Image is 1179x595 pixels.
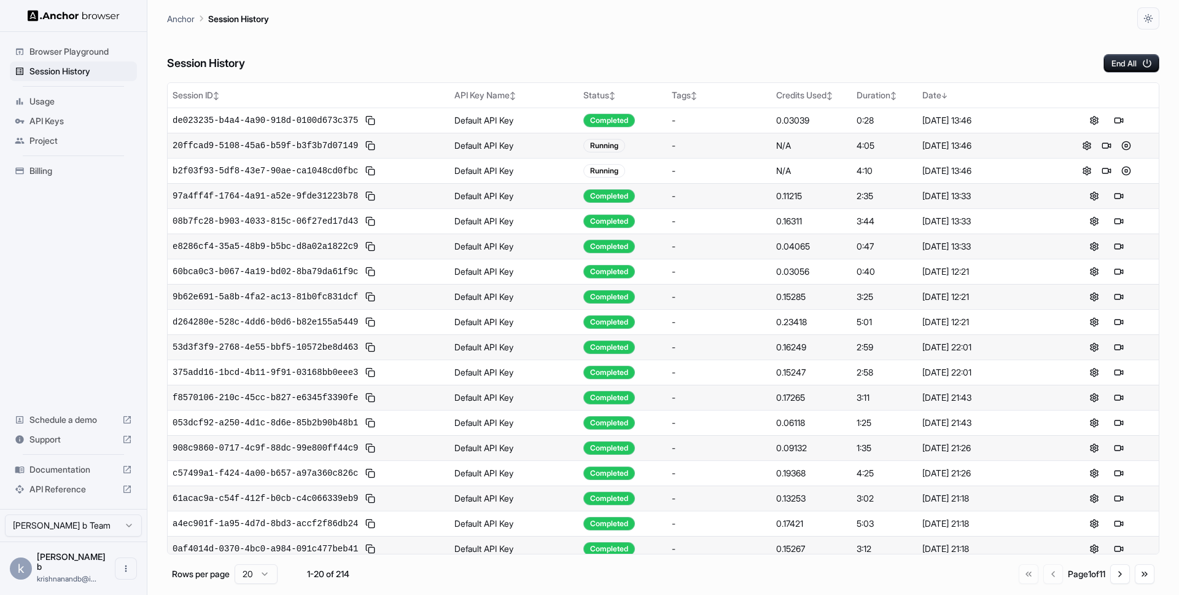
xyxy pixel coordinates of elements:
[449,108,578,133] td: Default API Key
[115,558,137,580] button: Open menu
[922,341,1049,353] div: [DATE] 22:01
[583,441,635,455] div: Completed
[10,42,137,61] div: Browser Playground
[776,140,847,152] div: N/A
[29,433,117,446] span: Support
[922,89,1049,101] div: Date
[29,95,132,108] span: Usage
[449,133,578,158] td: Default API Key
[10,430,137,449] div: Support
[173,140,358,152] span: 20ffcad9-5108-45a6-b59f-b3f3b7d07149
[672,89,766,101] div: Tags
[10,92,137,111] div: Usage
[857,240,912,253] div: 0:47
[29,45,132,58] span: Browser Playground
[776,518,847,530] div: 0.17421
[857,518,912,530] div: 5:03
[583,366,635,379] div: Completed
[167,12,269,25] nav: breadcrumb
[672,392,766,404] div: -
[37,574,96,583] span: krishnanandb@imagineers.dev
[29,414,117,426] span: Schedule a demo
[172,568,230,580] p: Rows per page
[941,91,947,100] span: ↓
[583,114,635,127] div: Completed
[922,190,1049,202] div: [DATE] 13:33
[672,114,766,127] div: -
[672,266,766,278] div: -
[28,10,120,22] img: Anchor Logo
[583,164,625,178] div: Running
[776,215,847,227] div: 0.16311
[776,492,847,505] div: 0.13253
[922,215,1049,227] div: [DATE] 13:33
[29,165,132,177] span: Billing
[857,215,912,227] div: 3:44
[672,417,766,429] div: -
[10,131,137,151] div: Project
[827,91,833,100] span: ↕
[857,190,912,202] div: 2:35
[922,140,1049,152] div: [DATE] 13:46
[890,91,897,100] span: ↕
[583,265,635,278] div: Completed
[922,165,1049,177] div: [DATE] 13:46
[672,316,766,328] div: -
[583,391,635,404] div: Completed
[449,284,578,309] td: Default API Key
[922,240,1049,253] div: [DATE] 13:33
[922,392,1049,404] div: [DATE] 21:43
[583,240,635,253] div: Completed
[609,91,615,100] span: ↕
[922,316,1049,328] div: [DATE] 12:21
[776,417,847,429] div: 0.06118
[776,467,847,479] div: 0.19368
[449,309,578,334] td: Default API Key
[10,479,137,499] div: API Reference
[449,158,578,183] td: Default API Key
[29,115,132,127] span: API Keys
[583,542,635,556] div: Completed
[449,435,578,460] td: Default API Key
[857,341,912,353] div: 2:59
[213,91,219,100] span: ↕
[857,442,912,454] div: 1:35
[173,417,358,429] span: 053dcf92-a250-4d1c-8d6e-85b2b90b48b1
[672,140,766,152] div: -
[173,467,358,479] span: c57499a1-f424-4a00-b657-a97a360c826c
[776,291,847,303] div: 0.15285
[672,366,766,379] div: -
[922,291,1049,303] div: [DATE] 12:21
[583,215,635,228] div: Completed
[449,511,578,536] td: Default API Key
[173,291,358,303] span: 9b62e691-5a8b-4fa2-ac13-81b0fc831dcf
[10,410,137,430] div: Schedule a demo
[583,492,635,505] div: Completed
[922,518,1049,530] div: [DATE] 21:18
[583,517,635,530] div: Completed
[672,190,766,202] div: -
[583,290,635,304] div: Completed
[173,316,358,328] span: d264280e-528c-4dd6-b0d6-b82e155a5449
[922,543,1049,555] div: [DATE] 21:18
[672,518,766,530] div: -
[776,341,847,353] div: 0.16249
[857,165,912,177] div: 4:10
[173,89,445,101] div: Session ID
[173,442,358,454] span: 908c9860-0717-4c9f-88dc-99e800ff44c9
[449,410,578,435] td: Default API Key
[173,392,358,404] span: f8570106-210c-45cc-b827-e6345f3390fe
[857,266,912,278] div: 0:40
[510,91,516,100] span: ↕
[173,240,358,253] span: e8286cf4-35a5-48b9-b5bc-d8a02a1822c9
[857,291,912,303] div: 3:25
[37,551,106,572] span: krishnanand b
[10,61,137,81] div: Session History
[583,89,662,101] div: Status
[672,165,766,177] div: -
[857,492,912,505] div: 3:02
[922,492,1049,505] div: [DATE] 21:18
[857,467,912,479] div: 4:25
[173,518,358,530] span: a4ec901f-1a95-4d7d-8bd3-accf2f86db24
[173,266,358,278] span: 60bca0c3-b067-4a19-bd02-8ba79da61f9c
